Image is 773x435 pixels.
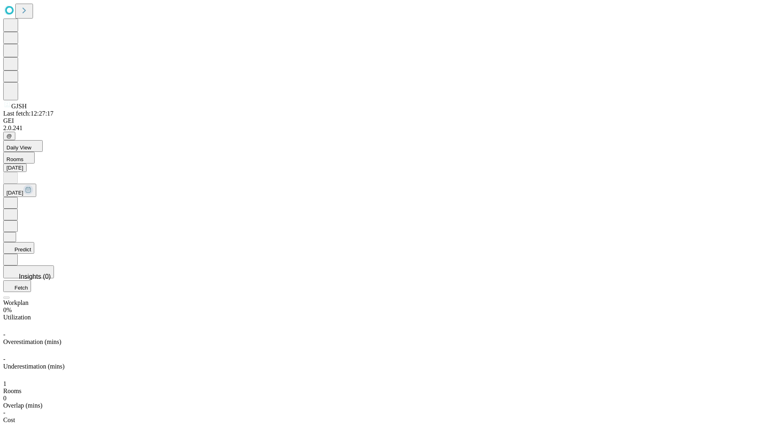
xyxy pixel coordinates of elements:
[3,380,6,387] span: 1
[3,184,36,197] button: [DATE]
[3,402,42,409] span: Overlap (mins)
[3,242,34,254] button: Predict
[11,103,27,110] span: GJSH
[3,387,21,394] span: Rooms
[3,140,43,152] button: Daily View
[3,416,15,423] span: Cost
[3,110,54,117] span: Last fetch: 12:27:17
[3,132,15,140] button: @
[3,307,12,313] span: 0%
[3,331,5,338] span: -
[3,395,6,402] span: 0
[3,363,64,370] span: Underestimation (mins)
[3,265,54,278] button: Insights (0)
[6,190,23,196] span: [DATE]
[3,164,27,172] button: [DATE]
[3,124,770,132] div: 2.0.241
[3,117,770,124] div: GEI
[6,156,23,162] span: Rooms
[3,152,35,164] button: Rooms
[3,314,31,321] span: Utilization
[3,409,5,416] span: -
[3,299,29,306] span: Workplan
[19,273,51,280] span: Insights (0)
[3,338,61,345] span: Overestimation (mins)
[6,133,12,139] span: @
[6,145,31,151] span: Daily View
[3,356,5,362] span: -
[3,280,31,292] button: Fetch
